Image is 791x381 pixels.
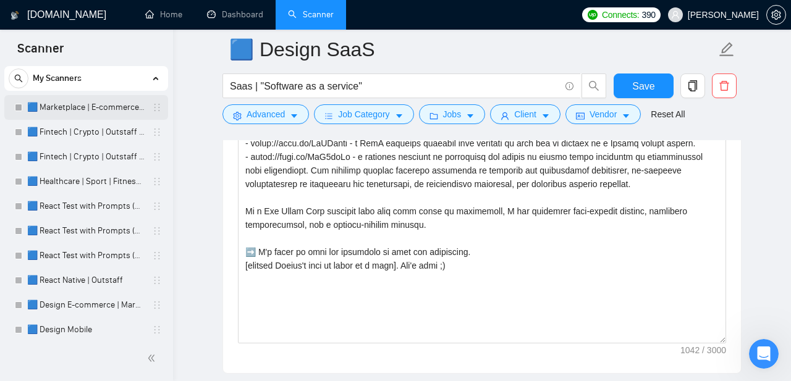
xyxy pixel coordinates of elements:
span: setting [767,10,785,20]
a: 🟦 React Native | Outstaff [27,268,145,293]
a: homeHome [145,9,182,20]
a: 🟦 Design E-commerce | Marketplace [27,293,145,317]
input: Search Freelance Jobs... [230,78,560,94]
span: holder [152,103,162,112]
span: copy [681,80,704,91]
a: 🟦 React Test with Prompts (Max) [27,194,145,219]
button: go back [8,5,32,28]
a: 🟦 Marketplace | E-commerce | Outstaff [27,95,145,120]
a: 🟦 React Test with Prompts (Mid Rates) [27,243,145,268]
a: searchScanner [288,9,334,20]
span: Jobs [443,107,462,121]
span: caret-down [290,111,298,120]
span: Job Category [338,107,389,121]
span: Advanced [247,107,285,121]
button: search [9,69,28,88]
img: Profile image for Mariia [35,7,55,27]
button: Средство выбора GIF-файла [39,286,49,296]
button: Средство выбора эмодзи [19,287,29,296]
span: caret-down [622,111,630,120]
span: Vendor [590,107,617,121]
input: Scanner name... [229,34,716,65]
button: Отправить сообщение… [212,282,232,301]
textarea: Ваше сообщение... [11,261,237,282]
span: holder [152,201,162,211]
span: delete [713,80,736,91]
span: holder [152,300,162,310]
a: 🟦 Design Mobile [27,317,145,342]
div: Hey , [25,93,222,117]
span: holder [152,226,162,236]
button: settingAdvancedcaret-down [222,104,309,124]
a: dashboardDashboard [207,9,263,20]
a: 🟦 React Test with Prompts (High) [27,219,145,243]
div: Profile image for MariiaMariiaиз [DOMAIN_NAME]Hey[EMAIL_ADDRESS][PERSON_NAME][PERSON_NAME][DOMAIN... [10,48,237,161]
span: My Scanners [33,66,82,91]
span: setting [233,111,242,120]
a: 🟦 Healthcare | Sport | Fitness | Outstaff [27,169,145,194]
span: holder [152,325,162,335]
p: В сети последние 15 мин [60,15,167,28]
img: Profile image for Mariia [25,64,45,83]
span: Save [632,78,654,94]
span: user [501,111,509,120]
button: setting [766,5,786,25]
button: search [582,73,606,98]
button: folderJobscaret-down [419,104,486,124]
span: bars [324,111,333,120]
textarea: Cover letter template: [238,65,726,343]
span: holder [152,127,162,137]
span: caret-down [541,111,550,120]
span: double-left [147,352,159,364]
a: [EMAIL_ADDRESS][PERSON_NAME][PERSON_NAME][DOMAIN_NAME] [25,94,193,116]
span: caret-down [395,111,404,120]
a: 🟦 Fintech | Crypto | Outstaff (Max - High Rates) [27,120,145,144]
div: Закрыть [217,5,239,27]
img: upwork-logo.png [588,10,598,20]
span: holder [152,275,162,285]
span: idcard [576,111,585,120]
a: setting [766,10,786,20]
span: Scanner [7,40,74,65]
button: barsJob Categorycaret-down [314,104,413,124]
span: search [9,74,28,83]
iframe: Intercom live chat [749,339,779,369]
button: delete [712,73,737,98]
button: Save [614,73,674,98]
span: caret-down [466,111,475,120]
span: 390 [641,8,655,22]
span: user [671,10,680,19]
span: Client [514,107,536,121]
button: userClientcaret-down [490,104,560,124]
button: Главная [193,5,217,28]
button: idcardVendorcaret-down [565,104,641,124]
span: Connects: [602,8,639,22]
h1: Mariia [60,6,90,15]
span: holder [152,177,162,186]
span: holder [152,152,162,162]
span: search [582,80,606,91]
button: copy [680,73,705,98]
span: из [DOMAIN_NAME] [80,69,159,78]
span: folder [429,111,438,120]
span: Mariia [55,69,80,78]
span: info-circle [565,82,573,90]
span: edit [719,41,735,57]
a: Reset All [651,107,685,121]
button: Добавить вложение [59,286,69,296]
a: 🟦 Fintech | Crypto | Outstaff (Mid Rates) [27,144,145,169]
button: Start recording [78,286,88,296]
img: logo [11,6,19,25]
div: Mariia говорит… [10,48,237,175]
span: holder [152,251,162,261]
